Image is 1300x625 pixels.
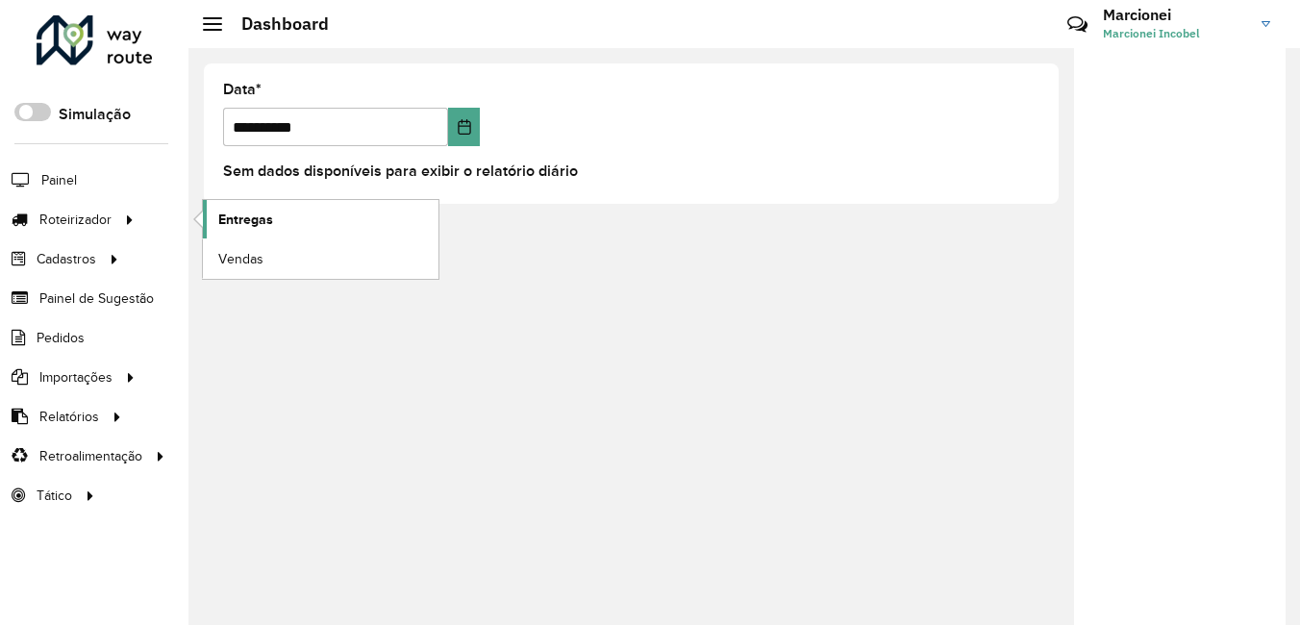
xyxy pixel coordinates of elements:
[223,160,578,183] label: Sem dados disponíveis para exibir o relatório diário
[203,200,438,238] a: Entregas
[223,78,262,101] label: Data
[39,210,112,230] span: Roteirizador
[39,367,112,387] span: Importações
[37,249,96,269] span: Cadastros
[1103,25,1247,42] span: Marcionei Incobel
[59,103,131,126] label: Simulação
[1103,6,1247,24] h3: Marcionei
[37,486,72,506] span: Tático
[448,108,480,146] button: Choose Date
[39,407,99,427] span: Relatórios
[39,288,154,309] span: Painel de Sugestão
[222,13,329,35] h2: Dashboard
[39,446,142,466] span: Retroalimentação
[1057,4,1098,45] a: Contato Rápido
[41,170,77,190] span: Painel
[218,210,273,230] span: Entregas
[218,249,263,269] span: Vendas
[37,328,85,348] span: Pedidos
[203,239,438,278] a: Vendas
